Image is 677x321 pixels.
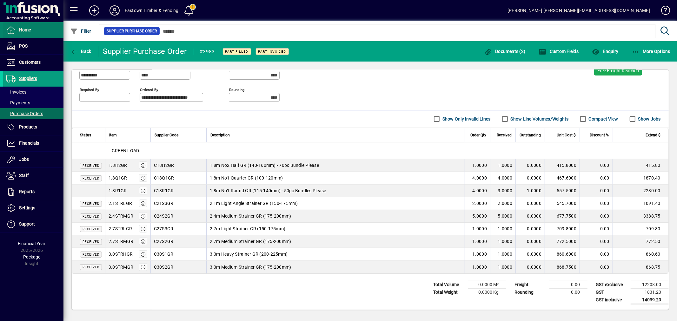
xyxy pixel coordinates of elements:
td: 12208.00 [631,281,669,288]
td: 0.00 [580,185,613,197]
td: 2.0000 [490,197,515,210]
span: Description [210,132,230,139]
td: 0.00 [580,248,613,261]
mat-label: Rounding [229,87,244,92]
td: C18R1GR [150,185,206,197]
a: Payments [3,97,63,108]
span: Received [83,177,99,180]
td: 0.00 [580,197,613,210]
td: 2230.00 [613,185,668,197]
div: 2.7STRMGR [109,238,133,245]
td: C24S2GR [150,210,206,223]
td: 1.0000 [515,185,545,197]
div: 3.0STRHGR [109,251,133,257]
span: Received [83,265,99,269]
td: 860.6000 [545,248,580,261]
span: Back [70,49,91,54]
button: Custom Fields [537,46,581,57]
span: Order Qty [470,132,486,139]
td: 4.0000 [465,172,490,185]
div: 3.0STRMGR [109,264,133,270]
td: 0.00 [549,288,587,296]
mat-label: Ordered by [140,87,158,92]
td: 868.75 [613,261,668,273]
td: 1.0000 [490,223,515,235]
td: 0.0000 [515,197,545,210]
td: C30S2GR [150,261,206,273]
span: Status [80,132,91,139]
td: C30S1GR [150,248,206,261]
span: Received [83,227,99,231]
td: 0.0000 [515,210,545,223]
td: Rounding [511,288,549,296]
td: 415.80 [613,159,668,172]
span: More Options [632,49,671,54]
span: Support [19,221,35,226]
td: 1831.20 [631,288,669,296]
td: 557.5000 [545,185,580,197]
span: Received [83,202,99,206]
span: 1.8m No2 Half GR (140-160mm) - 70pc Bundle Please [210,162,319,168]
td: 467.6000 [545,172,580,185]
td: 868.7500 [545,261,580,273]
button: Profile [104,5,125,16]
span: Received [83,253,99,256]
div: [PERSON_NAME] [PERSON_NAME][EMAIL_ADDRESS][DOMAIN_NAME] [508,5,650,16]
span: Received [83,240,99,244]
td: 709.80 [613,223,668,235]
td: 677.7500 [545,210,580,223]
a: Customers [3,55,63,70]
td: GST exclusive [593,281,631,288]
span: Payments [6,100,30,105]
td: 1.0000 [490,159,515,172]
td: 1.0000 [465,248,490,261]
span: Customers [19,60,41,65]
span: 1.8m No1 Quarter GR (100-120mm) [210,175,283,181]
div: 1.8H2GR [109,162,127,168]
span: Custom Fields [539,49,579,54]
mat-label: Required by [80,87,99,92]
button: More Options [630,46,672,57]
td: C21S3GR [150,197,206,210]
td: C18Q1GR [150,172,206,185]
td: 1.0000 [465,223,490,235]
span: Suppliers [19,76,37,81]
span: Part Filled [225,49,249,54]
div: GREEN LOAD: [72,142,668,159]
a: Staff [3,168,63,184]
div: Eastown Timber & Fencing [125,5,178,16]
span: Supplier Code [155,132,178,139]
span: Enquiry [592,49,618,54]
td: 0.00 [580,235,613,248]
span: 2.7m Medium Strainer GR (175-200mm) [210,238,291,245]
span: Products [19,124,37,129]
td: 0.0000 [515,261,545,273]
td: 415.8000 [545,159,580,172]
span: Free Freight Reached [597,68,639,73]
td: 772.5000 [545,235,580,248]
td: 0.00 [549,281,587,288]
span: Filter [70,29,91,34]
span: Received [497,132,512,139]
td: 0.0000 [515,159,545,172]
td: 4.0000 [465,185,490,197]
span: Documents (2) [484,49,526,54]
span: Package [23,254,40,259]
td: 3388.75 [613,210,668,223]
label: Show Only Invalid Lines [441,116,491,122]
label: Compact View [587,116,618,122]
span: Item [109,132,117,139]
td: 0.0000 [515,172,545,185]
td: C27S3GR [150,223,206,235]
app-page-header-button: Back [63,46,98,57]
span: Received [83,215,99,218]
a: Financials [3,135,63,151]
td: 1.0000 [465,261,490,273]
td: 0.00 [580,223,613,235]
td: Total Weight [430,288,468,296]
div: 2.1STRLGR [109,200,132,206]
td: 709.8000 [545,223,580,235]
span: Discount % [590,132,609,139]
span: Financials [19,141,39,146]
span: Part Invoiced [258,49,286,54]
